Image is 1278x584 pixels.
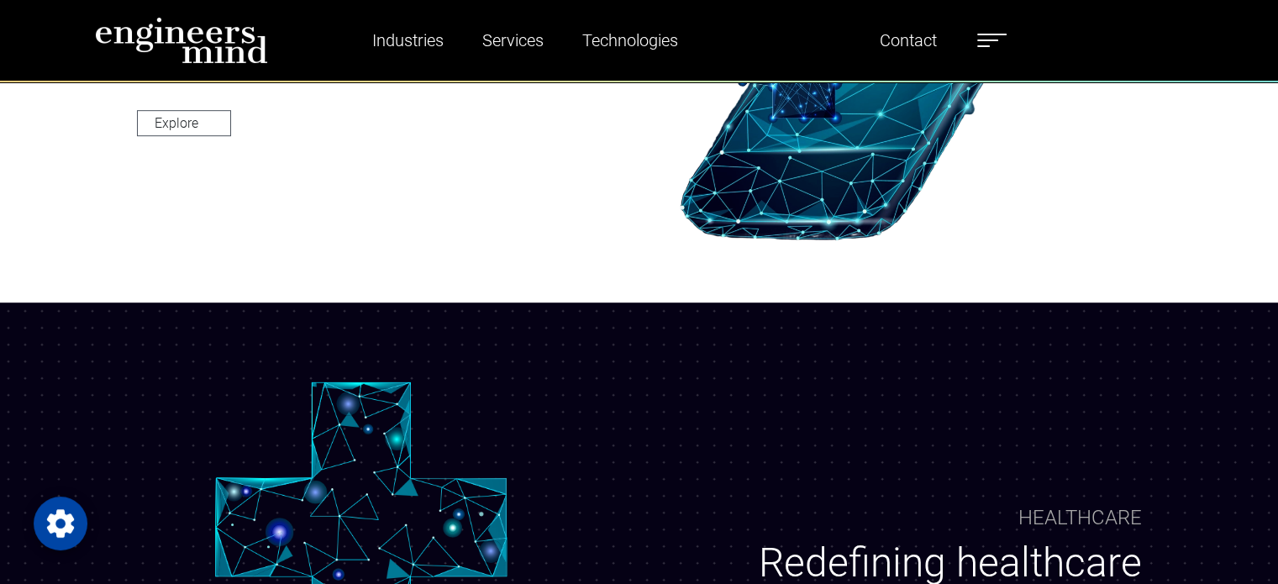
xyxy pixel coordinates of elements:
p: Healthcare [1018,502,1142,533]
a: Contact [873,21,944,60]
a: Services [476,21,550,60]
a: Explore [137,110,231,136]
a: Technologies [576,21,685,60]
img: logo [95,17,268,64]
a: Industries [366,21,450,60]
